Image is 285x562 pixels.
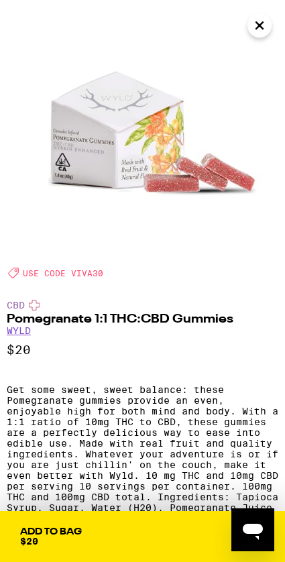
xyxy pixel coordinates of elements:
h2: Pomegranate 1:1 THC:CBD Gummies [7,313,278,325]
span: USE CODE VIVA30 [23,269,103,278]
p: $20 [7,343,278,357]
div: Add To Bag [20,527,82,537]
iframe: Button to launch messaging window [231,508,274,551]
img: cbdColor.svg [29,300,40,311]
span: $20 [20,536,38,547]
div: CBD [7,300,278,311]
button: Close [247,13,272,38]
p: Get some sweet, sweet balance: these Pomegranate gummies provide an even, enjoyable high for both... [7,384,278,556]
a: WYLD [7,325,31,336]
